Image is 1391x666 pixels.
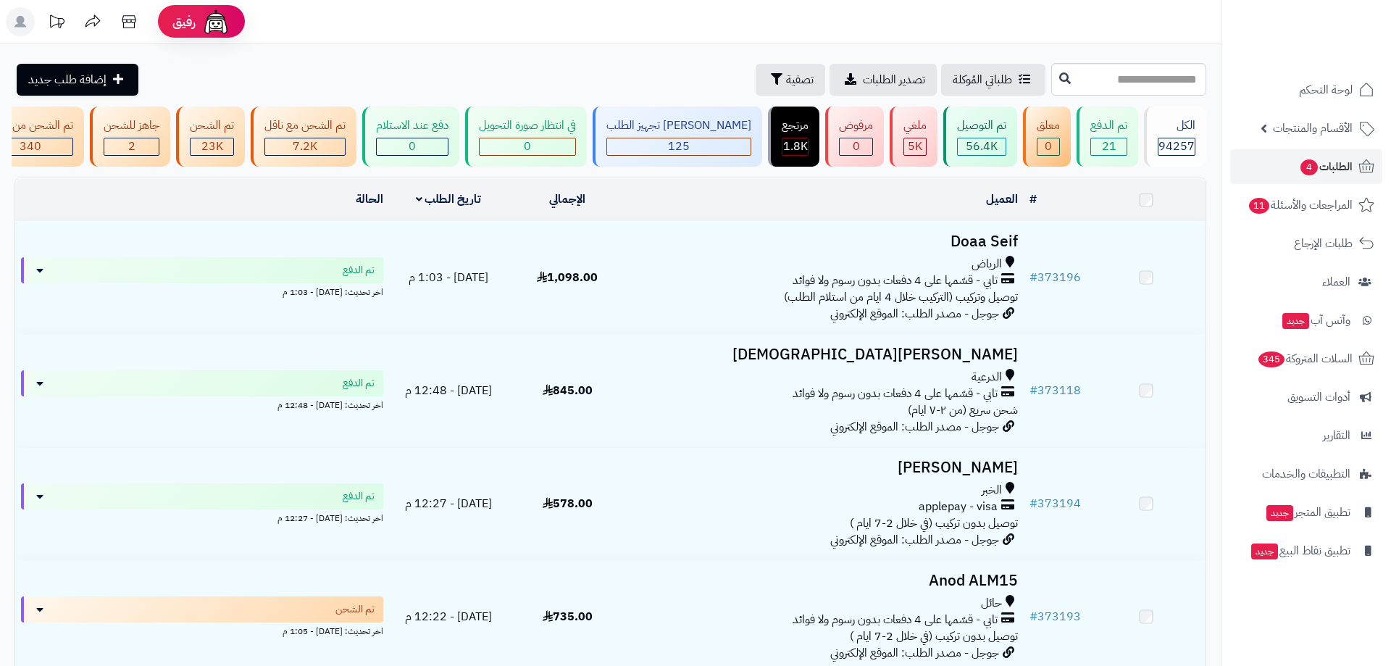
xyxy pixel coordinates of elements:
h3: [PERSON_NAME] [633,459,1018,476]
span: جوجل - مصدر الطلب: الموقع الإلكتروني [830,531,999,549]
a: #373194 [1029,495,1081,512]
span: توصيل بدون تركيب (في خلال 2-7 ايام ) [850,515,1018,532]
span: 735.00 [543,608,593,625]
span: 56.4K [966,138,998,155]
a: العميل [986,191,1018,208]
span: 0 [524,138,531,155]
a: معلق 0 [1020,107,1074,167]
span: تابي - قسّمها على 4 دفعات بدون رسوم ولا فوائد [793,612,998,628]
div: تم الشحن [190,117,234,134]
span: 1,098.00 [537,269,598,286]
div: الكل [1158,117,1195,134]
span: تابي - قسّمها على 4 دفعات بدون رسوم ولا فوائد [793,386,998,402]
div: معلق [1037,117,1060,134]
div: اخر تحديث: [DATE] - 12:27 م [21,509,383,525]
a: وآتس آبجديد [1230,303,1382,338]
a: مرفوض 0 [822,107,887,167]
span: تم الدفع [343,376,375,391]
span: 340 [20,138,41,155]
span: # [1029,269,1037,286]
span: [DATE] - 12:22 م [405,608,492,625]
div: 0 [840,138,872,155]
a: طلباتي المُوكلة [941,64,1045,96]
span: 578.00 [543,495,593,512]
a: تطبيق المتجرجديد [1230,495,1382,530]
span: التقارير [1323,425,1350,446]
a: تم الشحن مع ناقل 7.2K [248,107,359,167]
span: 345 [1258,351,1285,367]
span: طلبات الإرجاع [1294,233,1353,254]
div: [PERSON_NAME] تجهيز الطلب [606,117,751,134]
span: أدوات التسويق [1287,387,1350,407]
span: applepay - visa [919,499,998,515]
img: ai-face.png [201,7,230,36]
span: تطبيق المتجر [1265,502,1350,523]
a: الإجمالي [549,191,585,208]
a: أدوات التسويق [1230,380,1382,415]
a: إضافة طلب جديد [17,64,138,96]
a: #373118 [1029,382,1081,399]
div: اخر تحديث: [DATE] - 12:48 م [21,396,383,412]
span: جديد [1266,505,1293,521]
div: 56446 [958,138,1006,155]
div: 1805 [782,138,808,155]
a: تطبيق نقاط البيعجديد [1230,533,1382,568]
div: 125 [607,138,751,155]
a: الطلبات4 [1230,149,1382,184]
img: logo-2.png [1292,28,1377,59]
span: [DATE] - 1:03 م [409,269,488,286]
div: تم التوصيل [957,117,1006,134]
div: تم الشحن مع ناقل [264,117,346,134]
span: التطبيقات والخدمات [1262,464,1350,484]
a: مرتجع 1.8K [765,107,822,167]
a: التقارير [1230,418,1382,453]
span: 4 [1300,159,1318,175]
span: جديد [1251,544,1278,559]
a: في انتظار صورة التحويل 0 [462,107,590,167]
a: الحالة [356,191,383,208]
span: 1.8K [783,138,808,155]
div: تم الدفع [1090,117,1127,134]
a: تم التوصيل 56.4K [940,107,1020,167]
a: #373196 [1029,269,1081,286]
span: 0 [409,138,416,155]
a: #373193 [1029,608,1081,625]
a: تصدير الطلبات [830,64,937,96]
div: 21 [1091,138,1127,155]
span: رفيق [172,13,196,30]
span: تم الشحن [335,602,375,617]
h3: [PERSON_NAME][DEMOGRAPHIC_DATA] [633,346,1018,363]
span: الطلبات [1299,157,1353,177]
span: 0 [853,138,860,155]
a: الكل94257 [1141,107,1209,167]
span: شحن سريع (من ٢-٧ ايام) [908,401,1018,419]
button: تصفية [756,64,825,96]
a: تحديثات المنصة [38,7,75,40]
a: جاهز للشحن 2 [87,107,173,167]
span: تطبيق نقاط البيع [1250,541,1350,561]
div: 4954 [904,138,926,155]
span: جوجل - مصدر الطلب: الموقع الإلكتروني [830,305,999,322]
span: الخبر [982,482,1002,499]
span: 94257 [1158,138,1195,155]
span: العملاء [1322,272,1350,292]
span: تم الدفع [343,263,375,278]
span: [DATE] - 12:27 م [405,495,492,512]
span: # [1029,382,1037,399]
div: مرفوض [839,117,873,134]
span: طلباتي المُوكلة [953,71,1012,88]
a: التطبيقات والخدمات [1230,457,1382,491]
a: السلات المتروكة345 [1230,341,1382,376]
span: الرياض [972,256,1002,272]
a: تم الشحن 23K [173,107,248,167]
div: اخر تحديث: [DATE] - 1:05 م [21,623,383,638]
span: # [1029,495,1037,512]
span: توصيل بدون تركيب (في خلال 2-7 ايام ) [850,628,1018,645]
a: # [1029,191,1037,208]
span: 2 [128,138,135,155]
span: توصيل وتركيب (التركيب خلال 4 ايام من استلام الطلب) [784,288,1018,306]
span: 5K [908,138,922,155]
span: 21 [1102,138,1116,155]
div: 0 [377,138,448,155]
div: دفع عند الاستلام [376,117,448,134]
